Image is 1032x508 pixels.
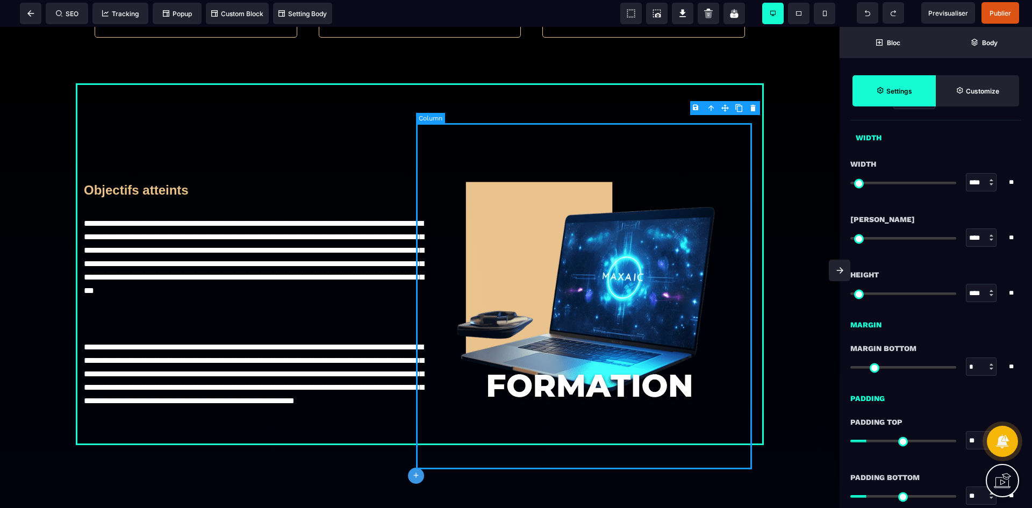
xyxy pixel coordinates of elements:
div: Margin [840,313,1032,331]
span: Setting Body [278,10,327,18]
span: Padding Bottom [850,471,920,484]
strong: Bloc [887,39,900,47]
strong: Customize [966,87,999,95]
span: Tracking [102,10,139,18]
span: Open Blocks [840,27,936,58]
span: Settings [852,75,936,106]
div: Width [845,126,1027,144]
div: Padding [840,387,1032,405]
span: Width [850,158,876,170]
span: Margin Bottom [850,342,916,355]
span: SEO [56,10,78,18]
span: Height [850,268,879,281]
span: [PERSON_NAME] [850,213,915,226]
span: Custom Block [211,10,263,18]
span: Preview [921,2,975,24]
span: Publier [990,9,1011,17]
h2: Objectifs atteints [84,151,420,176]
strong: Settings [886,87,912,95]
span: Previsualiser [928,9,968,17]
span: Padding Top [850,416,902,428]
span: Open Style Manager [936,75,1019,106]
img: 89e0a11ff4db517e63c829a73c9a47ed_FORMATION.png [454,136,722,405]
span: View components [620,3,642,24]
span: Open Layer Manager [936,27,1032,58]
span: Popup [163,10,192,18]
strong: Body [982,39,998,47]
span: Screenshot [646,3,668,24]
